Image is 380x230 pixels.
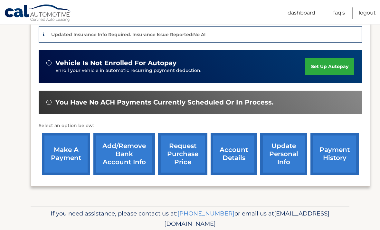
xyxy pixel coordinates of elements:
[333,7,345,19] a: FAQ's
[211,133,257,175] a: account details
[4,4,72,23] a: Cal Automotive
[46,60,52,65] img: alert-white.svg
[55,67,305,74] p: Enroll your vehicle in automatic recurring payment deduction.
[177,210,234,217] a: [PHONE_NUMBER]
[260,133,307,175] a: update personal info
[288,7,315,19] a: Dashboard
[310,133,359,175] a: payment history
[55,59,176,67] span: vehicle is not enrolled for autopay
[158,133,207,175] a: request purchase price
[305,58,354,75] a: set up autopay
[55,98,273,106] span: You have no ACH payments currently scheduled or in process.
[51,32,205,37] p: Updated Insurance Info Required. Insurance Issue Reported:No AI
[35,208,345,229] p: If you need assistance, please contact us at: or email us at
[359,7,376,19] a: Logout
[42,133,90,175] a: make a payment
[46,100,52,105] img: alert-white.svg
[93,133,155,175] a: Add/Remove bank account info
[39,122,362,130] p: Select an option below:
